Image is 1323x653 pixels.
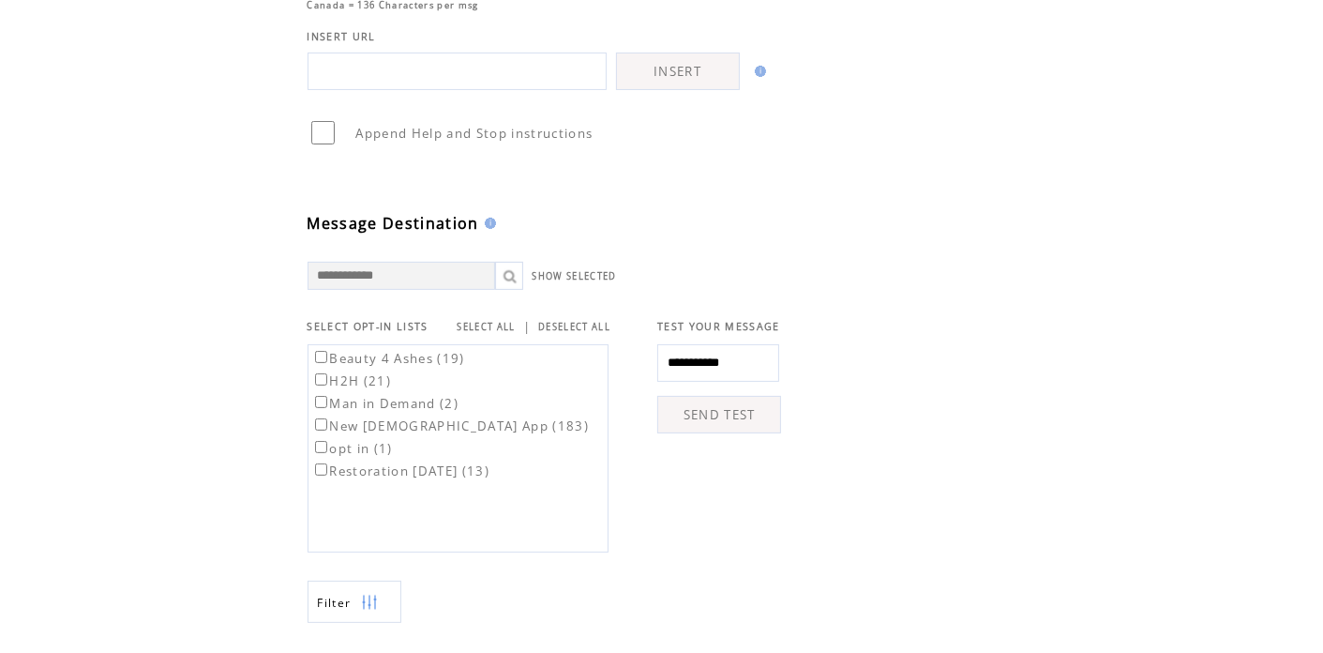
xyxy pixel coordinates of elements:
[311,418,590,434] label: New [DEMOGRAPHIC_DATA] App (183)
[315,441,327,453] input: opt in (1)
[311,463,490,479] label: Restoration [DATE] (13)
[315,373,327,386] input: H2H (21)
[311,350,465,367] label: Beauty 4 Ashes (19)
[308,581,401,623] a: Filter
[315,396,327,408] input: Man in Demand (2)
[308,30,376,43] span: INSERT URL
[533,270,617,282] a: SHOW SELECTED
[315,418,327,431] input: New [DEMOGRAPHIC_DATA] App (183)
[361,582,378,624] img: filters.png
[657,320,780,333] span: TEST YOUR MESSAGE
[315,351,327,363] input: Beauty 4 Ashes (19)
[479,218,496,229] img: help.gif
[749,66,766,77] img: help.gif
[311,395,459,412] label: Man in Demand (2)
[308,320,428,333] span: SELECT OPT-IN LISTS
[616,53,740,90] a: INSERT
[523,318,531,335] span: |
[657,396,781,433] a: SEND TEST
[311,372,392,389] label: H2H (21)
[308,213,479,234] span: Message Destination
[356,125,594,142] span: Append Help and Stop instructions
[318,595,352,611] span: Show filters
[315,463,327,476] input: Restoration [DATE] (13)
[538,321,610,333] a: DESELECT ALL
[458,321,516,333] a: SELECT ALL
[311,440,393,457] label: opt in (1)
